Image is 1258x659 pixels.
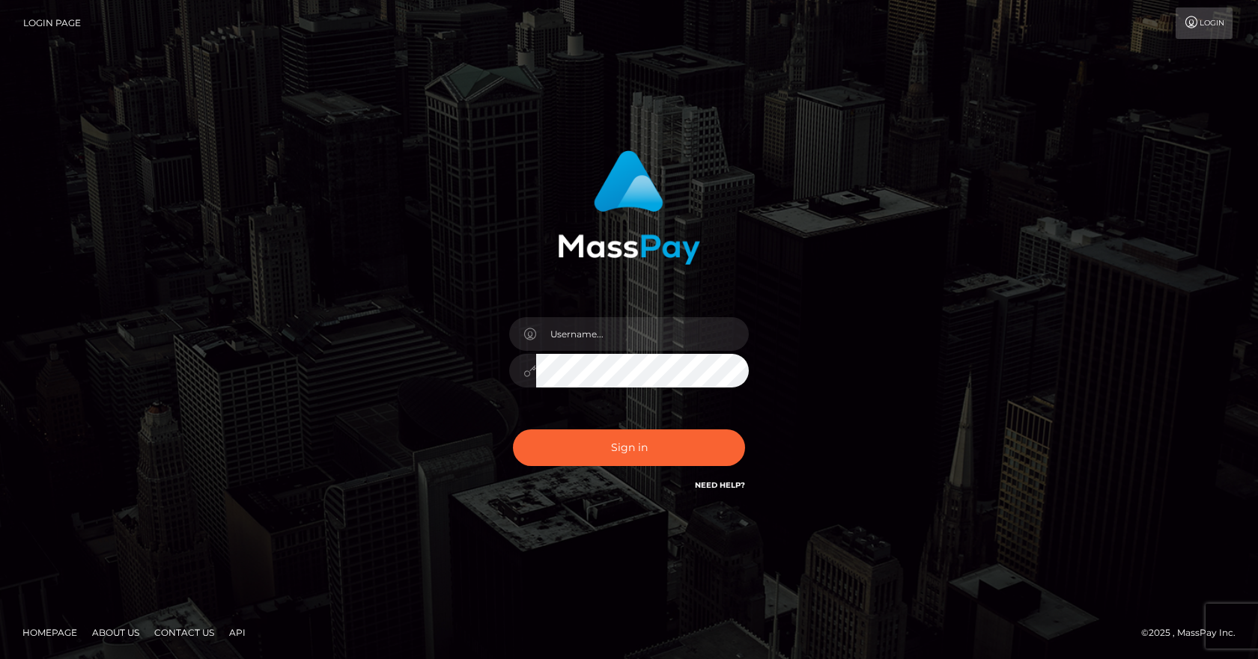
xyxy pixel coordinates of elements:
[558,150,700,265] img: MassPay Login
[513,429,745,466] button: Sign in
[695,480,745,490] a: Need Help?
[223,621,252,644] a: API
[148,621,220,644] a: Contact Us
[23,7,81,39] a: Login Page
[1141,625,1247,641] div: © 2025 , MassPay Inc.
[86,621,145,644] a: About Us
[16,621,83,644] a: Homepage
[536,317,749,351] input: Username...
[1176,7,1233,39] a: Login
